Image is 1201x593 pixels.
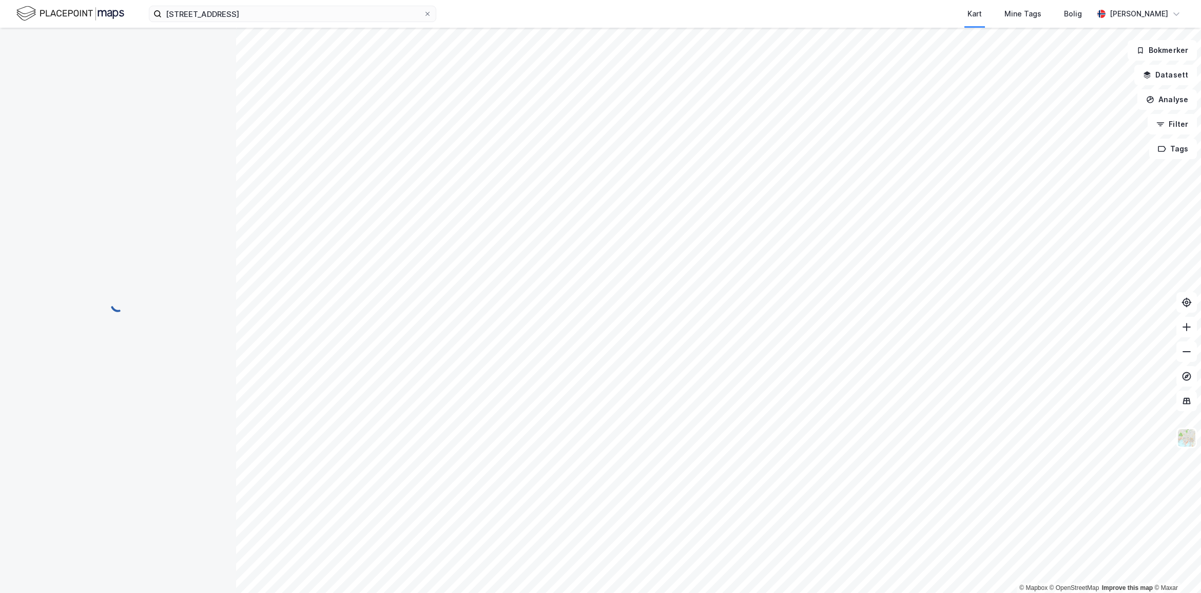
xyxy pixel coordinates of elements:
div: Kart [967,8,982,20]
button: Analyse [1137,89,1197,110]
div: [PERSON_NAME] [1110,8,1168,20]
div: Mine Tags [1004,8,1041,20]
iframe: Chat Widget [1150,544,1201,593]
button: Tags [1149,139,1197,159]
img: spinner.a6d8c91a73a9ac5275cf975e30b51cfb.svg [110,296,126,313]
img: logo.f888ab2527a4732fd821a326f86c7f29.svg [16,5,124,23]
a: Improve this map [1102,584,1153,591]
div: Bolig [1064,8,1082,20]
button: Bokmerker [1128,40,1197,61]
button: Filter [1148,114,1197,135]
a: Mapbox [1019,584,1048,591]
button: Datasett [1134,65,1197,85]
a: OpenStreetMap [1050,584,1099,591]
img: Z [1177,428,1196,448]
input: Søk på adresse, matrikkel, gårdeiere, leietakere eller personer [162,6,423,22]
div: Kontrollprogram for chat [1150,544,1201,593]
